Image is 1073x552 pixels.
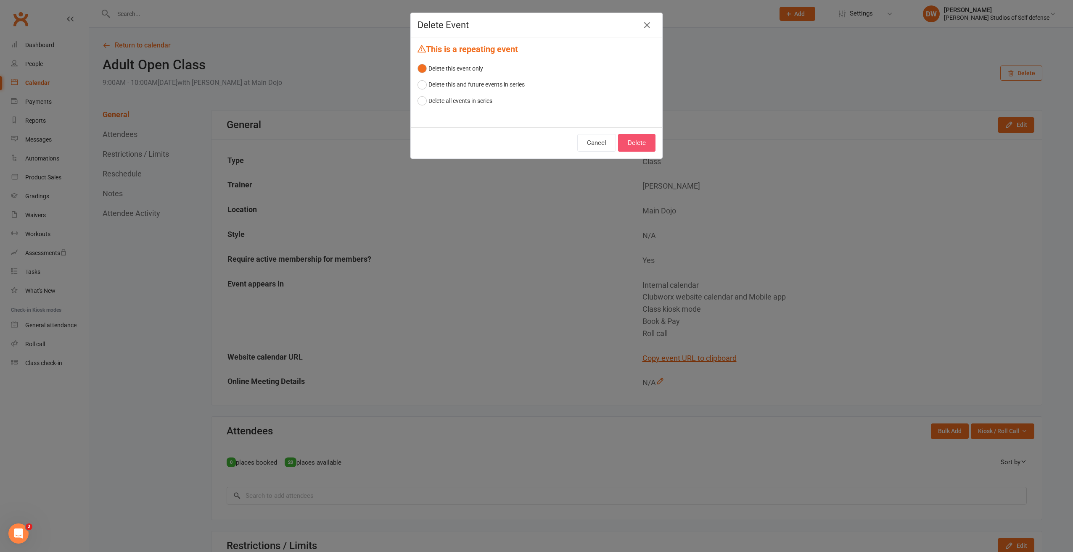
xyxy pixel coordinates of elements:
[418,76,525,92] button: Delete this and future events in series
[418,93,492,109] button: Delete all events in series
[618,134,655,152] button: Delete
[418,44,655,54] h4: This is a repeating event
[26,523,32,530] span: 2
[577,134,616,152] button: Cancel
[640,18,654,32] button: Close
[8,523,29,544] iframe: Intercom live chat
[418,20,655,30] h4: Delete Event
[418,60,483,76] button: Delete this event only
